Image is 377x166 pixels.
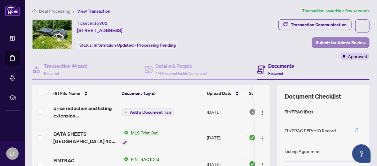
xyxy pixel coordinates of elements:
img: Logo [260,110,265,115]
div: Transaction Communication [291,20,347,30]
button: Submit for Admin Review [312,37,370,48]
img: Status Icon [122,129,128,136]
span: (8) File Name [53,90,80,97]
td: [DATE] [204,124,246,151]
article: Transaction saved in a few seconds [302,7,370,15]
img: Document Status [249,134,256,141]
div: FINTRAC ID(s) [285,108,313,115]
button: Add a Document Tag [122,108,174,116]
h4: Transaction Wizard [44,62,88,70]
img: Document Status [249,109,256,115]
span: Submit for Admin Review [316,38,366,48]
span: Information Updated - Processing Pending [94,42,176,48]
span: Required [44,71,59,76]
img: Status Icon [122,156,128,163]
li: / [73,7,75,15]
div: Status: [77,41,178,49]
div: FINTRAC PEP/HIO Record [285,127,336,134]
span: 4/4 Required Fields Completed [156,71,207,76]
th: Upload Date [204,85,246,102]
div: Ticket #: [77,19,108,27]
h4: Documents [268,62,294,70]
td: [DATE] [204,100,246,124]
span: ellipsis [360,24,365,28]
th: Status [246,85,299,102]
span: Status [249,90,262,97]
span: Upload Date [207,90,232,97]
h4: Details & People [156,62,207,70]
button: Logo [257,133,267,143]
span: DATA SHEETS [GEOGRAPHIC_DATA] 40 MAY 202520250526.pdf [53,130,117,145]
button: Open asap [352,144,371,163]
span: Approved [348,53,367,60]
span: LF [9,149,16,158]
button: Transaction Communication [278,19,352,30]
th: Document Tag(s) [119,85,204,102]
span: Deal Processing [39,8,70,14]
span: [STREET_ADDRESS] [77,27,122,34]
img: Logo [260,136,265,141]
span: home [32,9,37,13]
span: Document Checklist [285,92,341,101]
div: Listing Agreement [285,148,321,155]
img: logo [5,5,20,16]
span: 36301 [94,20,108,26]
span: Add a Document Tag [130,110,171,114]
span: FINTRAC ID(s) [128,156,162,163]
span: MLS Print Out [128,129,160,136]
button: Logo [257,107,267,117]
button: Status IconMLS Print Out [122,129,160,146]
span: plus [124,111,127,114]
img: IMG-X12173628_1.jpg [33,20,72,49]
button: Add a Document Tag [122,109,174,116]
span: View Transaction [77,8,110,14]
span: Required [268,71,283,76]
th: (8) File Name [51,85,119,102]
span: price reduction and listing extension Todd20250925.pdf [53,104,117,119]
